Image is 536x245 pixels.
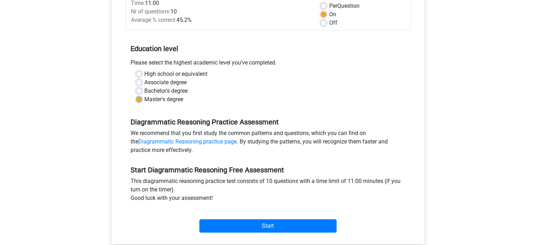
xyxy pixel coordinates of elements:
span: Nr of questions: [131,8,171,15]
label: High school or equivalent [145,70,208,78]
span: Per [329,2,337,9]
div: This diagrammatic reasoning practice test consists of 10 questions with a time limit of 11:00 min... [126,177,411,205]
label: Bachelor's degree [145,87,188,95]
label: Question [329,2,360,10]
a: Diagrammatic Reasoning practice page [139,138,237,145]
label: Associate degree [145,78,187,87]
div: We recommend that you first study the common patterns and questions, which you can find on the . ... [126,129,411,157]
label: Off [329,19,337,27]
span: Average % correct: [131,17,177,23]
input: Start [199,219,337,233]
div: Please select the highest academic level you’ve completed. [126,59,411,70]
h5: Start Diagrammatic Reasoning Free Assessment [131,166,405,174]
h5: Education level [131,42,405,56]
label: On [329,10,336,19]
label: Master's degree [145,95,183,104]
div: 45.2% [126,16,315,24]
h5: Diagrammatic Reasoning Practice Assessment [131,118,405,126]
div: 10 [126,7,315,16]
